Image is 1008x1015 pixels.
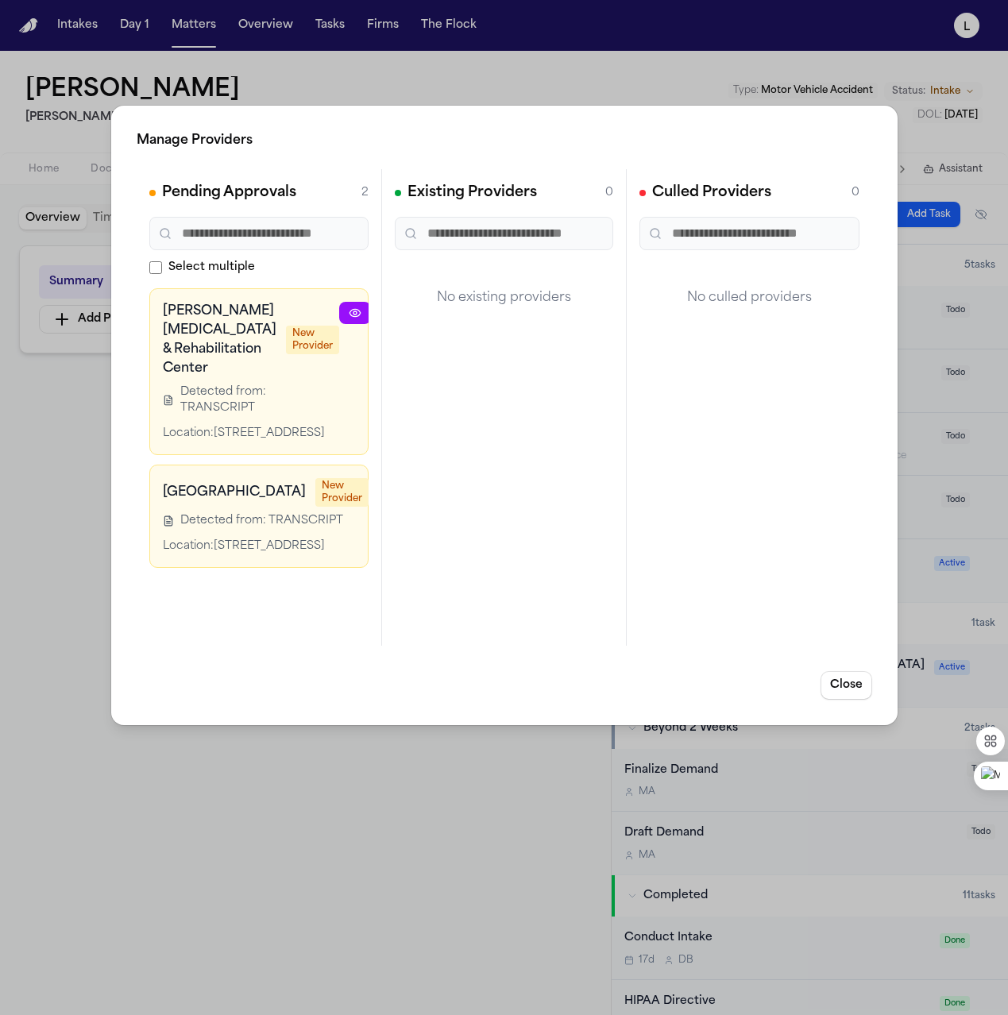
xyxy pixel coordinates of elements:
h2: Pending Approvals [162,182,296,204]
span: New Provider [286,326,339,354]
span: Detected from: TRANSCRIPT [180,513,343,529]
div: Location: [STREET_ADDRESS] [163,538,369,554]
span: New Provider [315,478,369,507]
h2: Existing Providers [407,182,536,204]
a: View Provider [339,302,371,324]
span: 2 [361,185,368,201]
h2: Manage Providers [137,131,872,150]
h3: [PERSON_NAME] [MEDICAL_DATA] & Rehabilitation Center [163,302,276,378]
span: 0 [851,185,859,201]
span: Detected from: TRANSCRIPT [180,384,338,416]
h3: [GEOGRAPHIC_DATA] [163,483,306,502]
div: No culled providers [639,263,859,333]
h2: Culled Providers [652,182,771,204]
div: No existing providers [394,263,613,333]
div: Location: [STREET_ADDRESS] [163,426,339,442]
input: Select multiple [149,261,162,274]
span: Select multiple [168,260,255,276]
span: 0 [605,185,613,201]
button: Close [820,671,871,700]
